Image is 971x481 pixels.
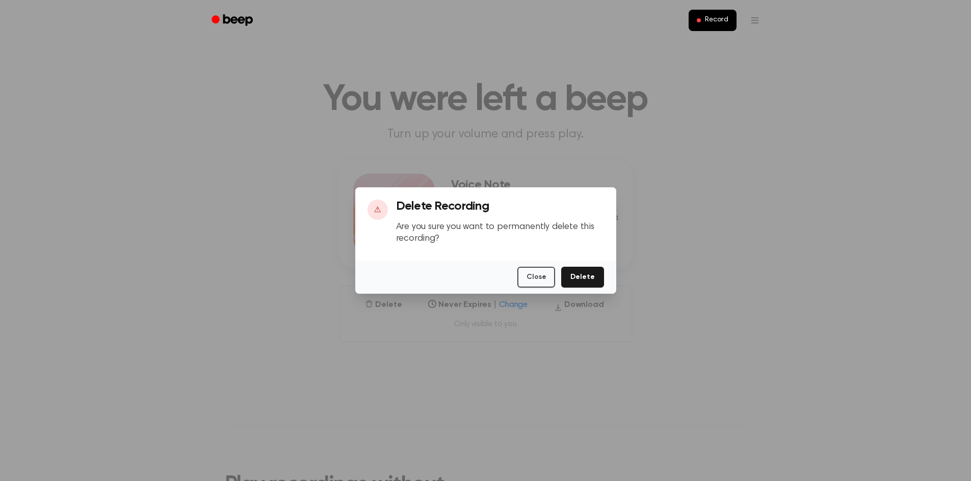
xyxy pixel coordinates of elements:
[396,221,604,244] p: Are you sure you want to permanently delete this recording?
[689,10,736,31] button: Record
[743,8,767,33] button: Open menu
[204,11,262,31] a: Beep
[396,200,604,213] h3: Delete Recording
[705,16,728,25] span: Record
[517,267,555,288] button: Close
[561,267,603,288] button: Delete
[368,200,388,220] div: ⚠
